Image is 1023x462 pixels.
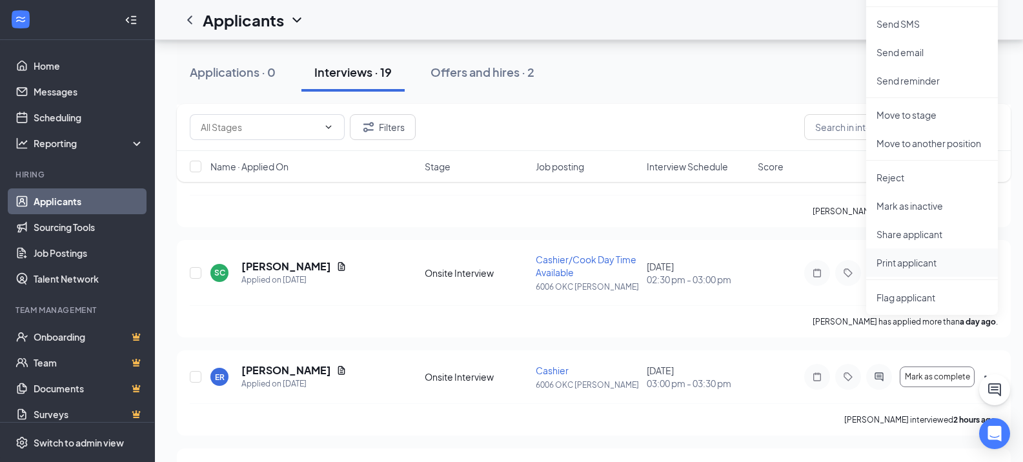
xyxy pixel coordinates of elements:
[647,364,750,390] div: [DATE]
[34,53,144,79] a: Home
[15,436,28,449] svg: Settings
[34,79,144,105] a: Messages
[979,418,1010,449] div: Open Intercom Messenger
[425,266,528,279] div: Onsite Interview
[840,372,856,382] svg: Tag
[425,160,451,173] span: Stage
[201,120,318,134] input: All Stages
[15,305,141,316] div: Team Management
[323,122,334,132] svg: ChevronDown
[905,372,970,381] span: Mark as complete
[241,274,347,286] div: Applied on [DATE]
[34,240,144,266] a: Job Postings
[34,436,124,449] div: Switch to admin view
[647,377,750,390] span: 03:00 pm - 03:30 pm
[813,206,998,217] p: [PERSON_NAME] has applied more than .
[203,9,284,31] h1: Applicants
[241,377,347,390] div: Applied on [DATE]
[536,365,569,376] span: Cashier
[336,261,347,272] svg: Document
[809,268,825,278] svg: Note
[34,214,144,240] a: Sourcing Tools
[215,372,225,383] div: ER
[804,114,998,140] input: Search in interviews
[982,369,998,385] svg: Ellipses
[34,137,145,150] div: Reporting
[336,365,347,376] svg: Document
[289,12,305,28] svg: ChevronDown
[844,414,998,425] p: [PERSON_NAME] interviewed .
[536,160,584,173] span: Job posting
[214,267,225,278] div: SC
[34,188,144,214] a: Applicants
[15,169,141,180] div: Hiring
[536,281,639,292] p: 6006 OKC [PERSON_NAME]
[647,273,750,286] span: 02:30 pm - 03:00 pm
[425,370,528,383] div: Onsite Interview
[809,372,825,382] svg: Note
[15,137,28,150] svg: Analysis
[34,401,144,427] a: SurveysCrown
[960,317,996,326] b: a day ago
[34,376,144,401] a: DocumentsCrown
[125,14,137,26] svg: Collapse
[190,64,276,80] div: Applications · 0
[900,367,975,387] button: Mark as complete
[34,324,144,350] a: OnboardingCrown
[536,379,639,390] p: 6006 OKC [PERSON_NAME]
[979,374,1010,405] button: ChatActive
[871,372,887,382] svg: ActiveChat
[34,350,144,376] a: TeamCrown
[182,12,198,28] svg: ChevronLeft
[430,64,534,80] div: Offers and hires · 2
[34,105,144,130] a: Scheduling
[536,254,636,278] span: Cashier/Cook Day Time Available
[813,316,998,327] p: [PERSON_NAME] has applied more than .
[350,114,416,140] button: Filter Filters
[14,13,27,26] svg: WorkstreamLogo
[210,160,289,173] span: Name · Applied On
[953,415,996,425] b: 2 hours ago
[758,160,784,173] span: Score
[314,64,392,80] div: Interviews · 19
[647,160,728,173] span: Interview Schedule
[34,266,144,292] a: Talent Network
[987,382,1002,397] svg: ChatActive
[647,260,750,286] div: [DATE]
[840,268,856,278] svg: Tag
[361,119,376,135] svg: Filter
[241,363,331,377] h5: [PERSON_NAME]
[241,259,331,274] h5: [PERSON_NAME]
